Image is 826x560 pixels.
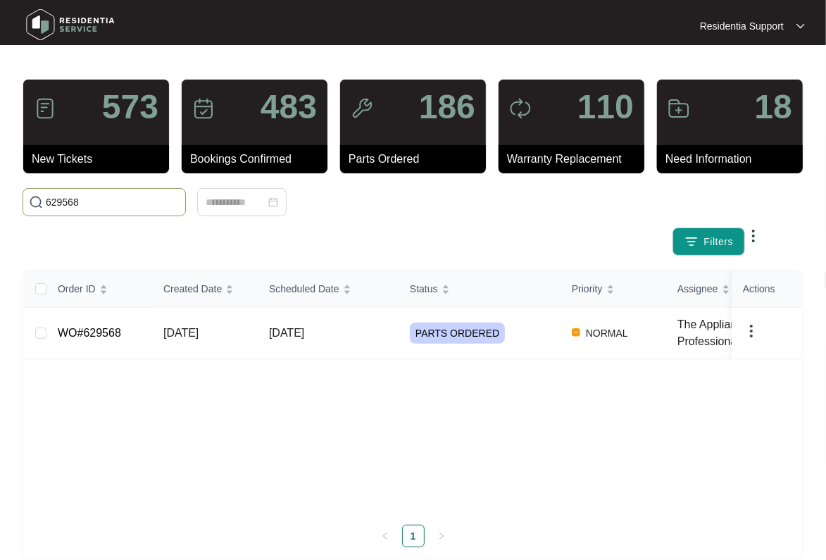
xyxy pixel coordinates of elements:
[374,525,396,547] button: left
[269,327,304,339] span: [DATE]
[163,327,199,339] span: [DATE]
[34,97,56,120] img: icon
[269,281,339,297] span: Scheduled Date
[351,97,373,120] img: icon
[668,97,690,120] img: icon
[732,270,802,308] th: Actions
[577,90,634,124] p: 110
[561,270,666,308] th: Priority
[58,281,96,297] span: Order ID
[666,270,807,308] th: Assignee
[509,97,532,120] img: icon
[755,90,792,124] p: 18
[152,270,258,308] th: Created Date
[704,235,734,249] span: Filters
[677,316,807,350] div: The Appliance Professional
[402,525,425,547] li: 1
[46,270,152,308] th: Order ID
[684,235,699,249] img: filter icon
[572,328,580,337] img: Vercel Logo
[410,323,505,344] span: PARTS ORDERED
[46,194,180,210] input: Search by Order Id, Assignee Name, Customer Name, Brand and Model
[374,525,396,547] li: Previous Page
[672,228,746,256] button: filter iconFilters
[419,90,475,124] p: 186
[349,151,486,168] p: Parts Ordered
[32,151,169,168] p: New Tickets
[163,281,222,297] span: Created Date
[381,532,389,540] span: left
[29,195,43,209] img: search-icon
[258,270,399,308] th: Scheduled Date
[700,19,784,33] p: Residentia Support
[796,23,805,30] img: dropdown arrow
[580,325,634,342] span: NORMAL
[507,151,644,168] p: Warranty Replacement
[190,151,327,168] p: Bookings Confirmed
[665,151,803,168] p: Need Information
[572,281,603,297] span: Priority
[261,90,317,124] p: 483
[437,532,446,540] span: right
[745,228,762,244] img: dropdown arrow
[430,525,453,547] button: right
[399,270,561,308] th: Status
[102,90,158,124] p: 573
[410,281,438,297] span: Status
[743,323,760,340] img: dropdown arrow
[192,97,215,120] img: icon
[430,525,453,547] li: Next Page
[21,4,120,46] img: residentia service logo
[58,327,121,339] a: WO#629568
[677,281,718,297] span: Assignee
[403,525,424,547] a: 1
